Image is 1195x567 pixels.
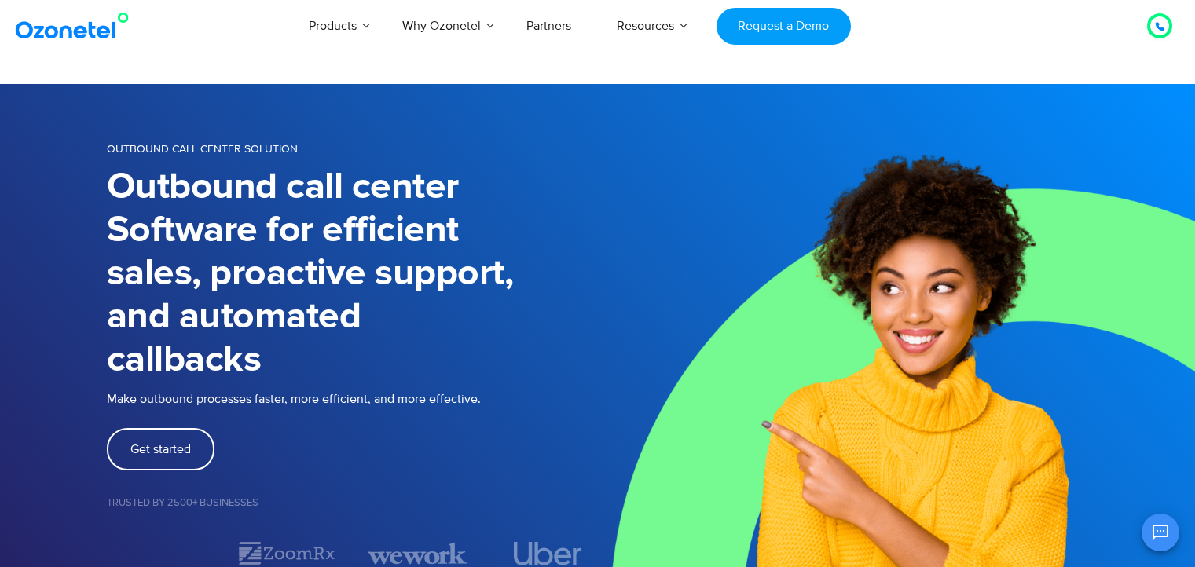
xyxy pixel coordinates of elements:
[237,540,336,567] img: zoomrx
[107,142,298,155] span: OUTBOUND CALL CENTER SOLUTION
[368,540,467,567] img: wework
[107,540,598,567] div: Image Carousel
[130,443,191,455] span: Get started
[514,542,582,565] img: uber
[498,542,597,565] div: 4 / 7
[107,498,598,508] h5: Trusted by 2500+ Businesses
[107,166,598,382] h1: Outbound call center Software for efficient sales, proactive support, and automated callbacks
[368,540,467,567] div: 3 / 7
[1142,514,1179,551] button: Open chat
[107,428,214,470] a: Get started
[107,390,598,408] p: Make outbound processes faster, more efficient, and more effective.
[237,540,336,567] div: 2 / 7
[717,8,851,45] a: Request a Demo
[107,544,206,563] div: 1 / 7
